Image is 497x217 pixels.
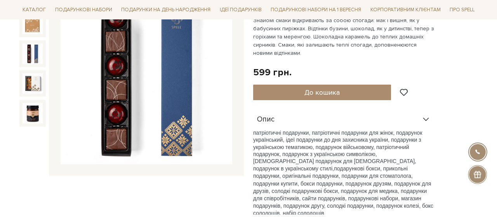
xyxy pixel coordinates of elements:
[253,151,416,172] span: , подарунок з українською символікою, [DEMOGRAPHIC_DATA] подарунок для [DEMOGRAPHIC_DATA], подару...
[304,88,340,97] span: До кошика
[23,14,43,34] img: Подарунок Рідний візерунок
[253,85,391,100] button: До кошика
[367,3,444,16] a: Корпоративним клієнтам
[253,130,422,157] span: патріотичні подарунки, патріотичні подарунки для жінок, подарунок український, ідеї подарунки до ...
[217,4,265,16] a: Ідеї подарунків
[253,66,292,78] div: 599 грн.
[268,3,364,16] a: Подарункові набори на 1 Вересня
[23,73,43,94] img: Подарунок Рідний візерунок
[257,116,275,123] span: Опис
[19,4,49,16] a: Каталог
[52,4,115,16] a: Подарункові набори
[23,103,43,123] img: Подарунок Рідний візерунок
[253,165,433,216] span: подарункові бокси, прикольні подарунки, оригінальні подарунки, подарунки для стоматолога, подарун...
[447,4,478,16] a: Про Spell
[23,43,43,64] img: Подарунок Рідний візерунок
[118,4,214,16] a: Подарунки на День народження
[253,16,435,57] p: Знайомі смаки відкривають за собою спогади: мак і вишня, як у бабусиних пиріжках. Відтінки бузини...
